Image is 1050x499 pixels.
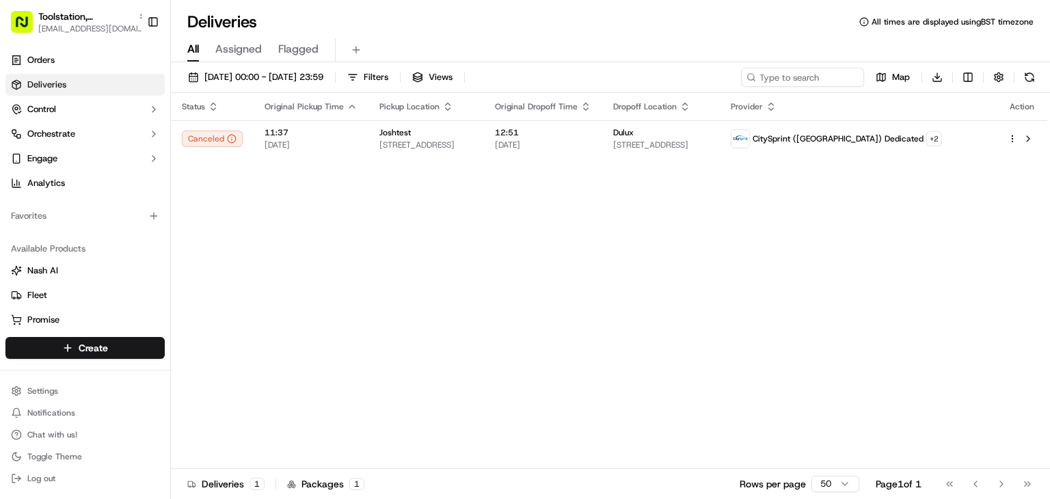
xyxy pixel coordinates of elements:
[11,314,159,326] a: Promise
[187,477,265,491] div: Deliveries
[27,152,57,165] span: Engage
[926,131,942,146] button: +2
[379,127,411,138] span: Joshtest
[204,71,323,83] span: [DATE] 00:00 - [DATE] 23:59
[5,238,165,260] div: Available Products
[5,49,165,71] a: Orders
[5,98,165,120] button: Control
[27,289,47,301] span: Fleet
[613,127,634,138] span: Dulux
[5,74,165,96] a: Deliveries
[278,41,319,57] span: Flagged
[406,68,459,87] button: Views
[5,205,165,227] div: Favorites
[429,71,453,83] span: Views
[364,71,388,83] span: Filters
[341,68,394,87] button: Filters
[613,101,677,112] span: Dropoff Location
[265,101,344,112] span: Original Pickup Time
[495,127,591,138] span: 12:51
[731,101,763,112] span: Provider
[5,309,165,331] button: Promise
[5,403,165,422] button: Notifications
[79,341,108,355] span: Create
[741,68,864,87] input: Type to search
[27,451,82,462] span: Toggle Theme
[265,139,358,150] span: [DATE]
[5,172,165,194] a: Analytics
[495,101,578,112] span: Original Dropoff Time
[27,314,59,326] span: Promise
[5,469,165,488] button: Log out
[265,127,358,138] span: 11:37
[5,337,165,359] button: Create
[5,5,142,38] button: Toolstation, [GEOGRAPHIC_DATA][EMAIL_ADDRESS][DOMAIN_NAME]
[27,128,75,140] span: Orchestrate
[5,447,165,466] button: Toggle Theme
[731,130,749,148] img: city_sprint_logo.png
[495,139,591,150] span: [DATE]
[27,79,66,91] span: Deliveries
[27,429,77,440] span: Chat with us!
[27,386,58,396] span: Settings
[5,381,165,401] button: Settings
[740,477,806,491] p: Rows per page
[27,265,58,277] span: Nash AI
[27,103,56,116] span: Control
[182,101,205,112] span: Status
[1008,101,1036,112] div: Action
[27,407,75,418] span: Notifications
[11,265,159,277] a: Nash AI
[892,71,910,83] span: Map
[349,478,364,490] div: 1
[613,139,709,150] span: [STREET_ADDRESS]
[182,131,243,147] button: Canceled
[182,68,329,87] button: [DATE] 00:00 - [DATE] 23:59
[753,133,924,144] span: CitySprint ([GEOGRAPHIC_DATA]) Dedicated
[27,473,55,484] span: Log out
[379,101,440,112] span: Pickup Location
[287,477,364,491] div: Packages
[27,54,55,66] span: Orders
[11,289,159,301] a: Fleet
[187,41,199,57] span: All
[250,478,265,490] div: 1
[870,68,916,87] button: Map
[38,10,133,23] button: Toolstation, [GEOGRAPHIC_DATA]
[872,16,1034,27] span: All times are displayed using BST timezone
[876,477,921,491] div: Page 1 of 1
[215,41,262,57] span: Assigned
[379,139,473,150] span: [STREET_ADDRESS]
[5,425,165,444] button: Chat with us!
[5,148,165,170] button: Engage
[5,284,165,306] button: Fleet
[5,123,165,145] button: Orchestrate
[27,177,65,189] span: Analytics
[1020,68,1039,87] button: Refresh
[5,260,165,282] button: Nash AI
[38,23,148,34] button: [EMAIL_ADDRESS][DOMAIN_NAME]
[187,11,257,33] h1: Deliveries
